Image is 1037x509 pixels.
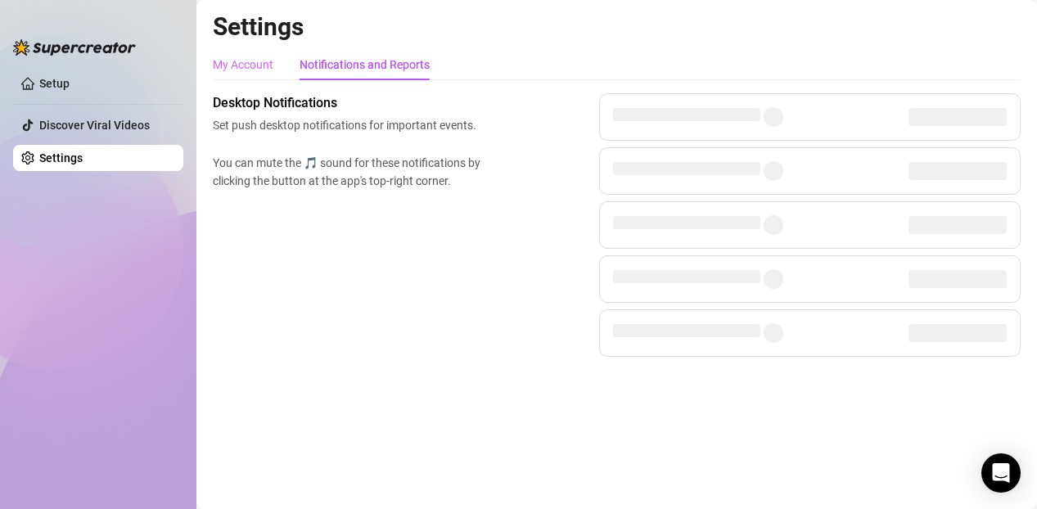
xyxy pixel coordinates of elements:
a: Settings [39,151,83,164]
a: Setup [39,77,70,90]
span: You can mute the 🎵 sound for these notifications by clicking the button at the app's top-right co... [213,154,488,190]
img: logo-BBDzfeDw.svg [13,39,136,56]
h2: Settings [213,11,1021,43]
div: Open Intercom Messenger [981,453,1021,493]
span: Set push desktop notifications for important events. [213,116,488,134]
span: Desktop Notifications [213,93,488,113]
div: Notifications and Reports [300,56,430,74]
div: My Account [213,56,273,74]
a: Discover Viral Videos [39,119,150,132]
